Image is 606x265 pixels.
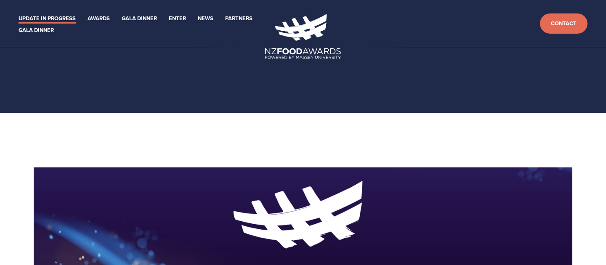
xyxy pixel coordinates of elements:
[169,14,186,24] a: Enter
[198,14,213,24] a: News
[122,14,157,24] a: Gala Dinner
[225,14,252,24] a: Partners
[540,13,587,34] a: Contact
[19,26,54,35] a: Gala Dinner
[88,14,110,24] a: Awards
[19,14,76,24] a: Update in Progress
